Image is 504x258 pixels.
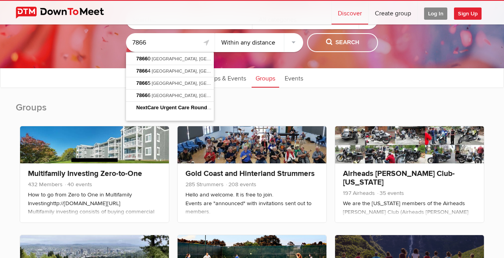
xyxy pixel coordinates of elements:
[152,69,292,73] span: [GEOGRAPHIC_DATA], [GEOGRAPHIC_DATA], [GEOGRAPHIC_DATA]
[185,181,224,188] span: 285 Strummers
[376,190,404,196] span: 35 events
[307,33,378,52] button: Search
[332,1,368,24] a: Discover
[136,68,148,74] span: 7866
[28,169,142,178] a: Multifamily Investing Zero-to-One
[281,68,307,88] a: Events
[136,92,152,98] span: 6
[197,68,250,88] a: Groups & Events
[152,81,292,86] span: [GEOGRAPHIC_DATA], [GEOGRAPHIC_DATA], [GEOGRAPHIC_DATA]
[252,68,279,88] a: Groups
[16,7,116,19] img: DownToMeet
[225,181,256,188] span: 208 events
[343,190,375,196] span: 197 Airheads
[136,105,221,110] span: NextCare Urgent Care Round Rock
[152,56,292,61] span: [GEOGRAPHIC_DATA], [GEOGRAPHIC_DATA], [GEOGRAPHIC_DATA]
[136,92,148,98] span: 7866
[369,1,417,24] a: Create group
[136,56,148,62] span: 7866
[136,80,152,86] span: 5
[64,181,92,188] span: 40 events
[418,1,454,24] a: Log In
[326,38,359,47] span: Search
[28,181,63,188] span: 432 Members
[136,56,152,62] span: 0
[136,80,148,86] span: 7866
[136,68,152,74] span: 4
[454,7,482,20] span: Sign Up
[126,33,215,52] input: Location or ZIP-Code
[152,93,292,98] span: [GEOGRAPHIC_DATA], [GEOGRAPHIC_DATA], [GEOGRAPHIC_DATA]
[16,101,488,122] h2: Groups
[454,1,488,24] a: Sign Up
[424,7,447,20] span: Log In
[343,169,455,187] a: Airheads [PERSON_NAME] Club-[US_STATE]
[185,169,315,178] a: Gold Coast and Hinterland Strummers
